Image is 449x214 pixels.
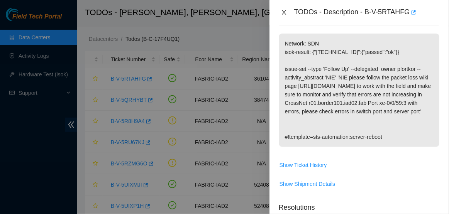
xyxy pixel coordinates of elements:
[279,9,290,16] button: Close
[294,6,440,19] div: TODOs - Description - B-V-5RTAHFG
[279,178,336,190] button: Show Shipment Details
[280,161,327,169] span: Show Ticket History
[279,34,439,147] p: Network: SDN isok-result: {"[TECHNICAL_ID]":{"passed":"ok"}} issue-set --type 'Follow Up' --deleg...
[280,180,335,188] span: Show Shipment Details
[279,159,327,171] button: Show Ticket History
[279,196,440,213] p: Resolutions
[281,9,287,15] span: close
